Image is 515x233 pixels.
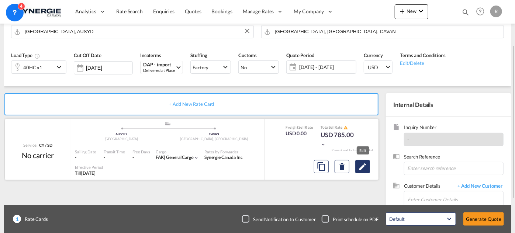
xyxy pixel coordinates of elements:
[21,216,48,222] span: Rate Cards
[368,64,385,71] span: USD
[400,59,446,66] div: Edit/Delete
[156,154,194,161] div: general cargo
[299,64,354,70] span: [DATE] - [DATE]
[321,131,357,148] div: USD 785.00
[329,125,335,129] span: Sell
[116,8,143,14] span: Rate Search
[169,101,214,107] span: + Add New Rate Card
[75,164,103,170] div: Effective Period
[23,142,37,148] span: Service:
[364,52,383,58] span: Currency
[75,8,96,15] span: Analytics
[314,160,329,173] button: Copy
[275,25,500,38] input: Search by Door/Port
[55,63,66,72] md-icon: icon-chevron-down
[143,67,175,73] div: Delivered at Place
[238,52,257,58] span: Customs
[104,149,125,154] div: Transit Time
[4,93,379,115] div: + Add New Rate Card
[238,60,279,74] md-select: Select Customs: No
[490,6,502,17] div: R
[398,8,425,14] span: New
[298,125,305,129] span: Sell
[23,62,42,73] div: 40HC x1
[193,65,208,70] div: Factory
[185,8,201,14] span: Quotes
[25,25,250,38] input: Search by Door/Port
[404,124,504,132] span: Inquiry Number
[357,146,370,154] md-tooltip: Edit
[404,162,504,175] input: Enter search reference
[400,52,446,58] span: Terms and Conditions
[190,60,231,74] md-select: Select Stuffing: Factory
[454,182,504,191] span: + Add New Customer
[253,216,316,223] div: Send Notification to Customer
[132,149,150,154] div: Free Days
[389,216,405,222] div: Default
[364,60,393,74] md-select: Select Currency: $ USDUnited States Dollar
[6,194,31,222] iframe: Chat
[156,149,199,154] div: Cargo
[204,149,243,154] div: Rates by Forwarder
[286,130,313,137] div: USD 0.00
[75,132,168,137] div: AUSYD
[75,170,96,176] span: Till [DATE]
[104,154,125,161] div: -
[132,154,134,161] div: -
[474,5,490,18] div: Help
[212,8,232,14] span: Bookings
[462,8,470,16] md-icon: icon-magnify
[317,162,326,171] md-icon: assets/icons/custom/copyQuote.svg
[168,137,261,142] div: [GEOGRAPHIC_DATA], [GEOGRAPHIC_DATA]
[474,5,487,18] span: Help
[156,154,166,160] span: FAK
[74,52,101,58] span: Cut Off Date
[297,62,356,72] span: [DATE] - [DATE]
[398,7,407,15] md-icon: icon-plus 400-fg
[194,155,199,160] md-icon: icon-chevron-down
[261,25,504,38] md-input-container: Vancouver, BC, CAVAN
[75,154,96,161] div: -
[140,52,161,58] span: Incoterms
[204,154,243,160] span: Synergie Canada Inc
[11,52,40,58] span: Load Type
[242,215,316,223] md-checkbox: Checkbox No Ink
[242,25,253,36] button: Clear Input
[343,125,348,131] button: icon-alert
[34,53,40,59] md-icon: icon-information-outline
[286,125,313,130] div: Freight Rate
[204,154,243,161] div: Synergie Canada Inc
[463,212,504,226] button: Generate Quote
[11,3,61,20] img: 1f56c880d42311ef80fc7dca854c8e59.png
[386,93,511,116] div: Internal Details
[75,170,96,177] div: Till 13 Sep 2025
[75,137,168,142] div: [GEOGRAPHIC_DATA]
[395,4,428,19] button: icon-plus 400-fgNewicon-chevron-down
[190,52,207,58] span: Stuffing
[335,160,349,173] button: Delete
[243,8,274,15] span: Manage Rates
[86,65,132,71] input: Select
[241,65,247,70] div: No
[322,215,379,223] md-checkbox: Checkbox No Ink
[75,149,96,154] div: Sailing Date
[143,62,175,67] div: DAP - import
[11,60,66,74] div: 40HC x1icon-chevron-down
[404,182,454,191] span: Customer Details
[333,216,379,223] div: Print schedule on PDF
[404,153,504,162] span: Search Reference
[11,25,254,38] md-input-container: Sydney, AUSYD
[37,142,52,148] div: CY / SD
[168,132,261,137] div: CAVAN
[294,8,324,15] span: My Company
[408,191,503,208] input: Enter Customer Details
[153,8,174,14] span: Enquiries
[344,125,348,130] md-icon: icon-alert
[163,122,172,125] md-icon: assets/icons/custom/ship-fill.svg
[140,61,183,74] md-select: Select Incoterms: DAP - import Delivered at Place
[417,7,425,15] md-icon: icon-chevron-down
[321,125,357,131] div: Total Rate
[355,160,370,173] button: Edit
[326,148,379,152] div: Remark and Inclusion included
